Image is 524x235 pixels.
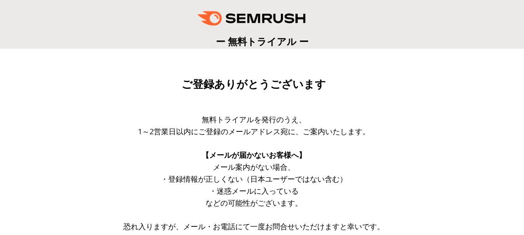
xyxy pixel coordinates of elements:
[202,150,306,160] span: 【メールが届かないお客様へ】
[216,35,309,48] span: ー 無料トライアル ー
[161,174,347,184] span: ・登録情報が正しくない（日本ユーザーではない含む）
[138,126,370,136] span: 1～2営業日以内にご登録のメールアドレス宛に、ご案内いたします。
[205,198,302,208] span: などの可能性がございます。
[123,221,384,231] span: 恐れ入りますが、メール・お電話にて一度お問合せいただけますと幸いです。
[202,114,306,124] span: 無料トライアルを発行のうえ、
[209,186,299,196] span: ・迷惑メールに入っている
[213,162,295,172] span: メール案内がない場合、
[181,78,326,90] span: ご登録ありがとうございます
